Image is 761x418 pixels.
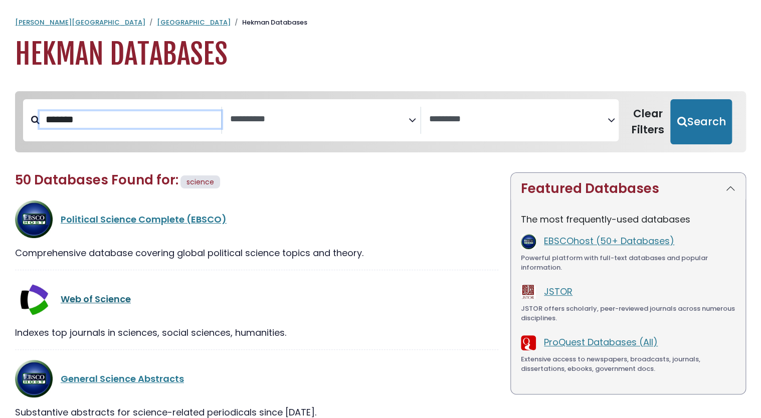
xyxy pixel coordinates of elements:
[61,372,184,385] a: General Science Abstracts
[521,354,735,374] div: Extensive access to newspapers, broadcasts, journals, dissertations, ebooks, government docs.
[15,18,145,27] a: [PERSON_NAME][GEOGRAPHIC_DATA]
[511,173,745,204] button: Featured Databases
[521,304,735,323] div: JSTOR offers scholarly, peer-reviewed journals across numerous disciplines.
[544,235,674,247] a: EBSCOhost (50+ Databases)
[15,246,498,260] div: Comprehensive database covering global political science topics and theory.
[61,293,131,305] a: Web of Science
[15,18,746,28] nav: breadcrumb
[231,18,307,28] li: Hekman Databases
[40,111,221,128] input: Search database by title or keyword
[186,177,214,187] span: science
[157,18,231,27] a: [GEOGRAPHIC_DATA]
[521,213,735,226] p: The most frequently-used databases
[625,99,670,144] button: Clear Filters
[521,253,735,273] div: Powerful platform with full-text databases and popular information.
[544,285,573,298] a: JSTOR
[429,114,608,125] textarea: Search
[670,99,732,144] button: Submit for Search Results
[61,213,227,226] a: Political Science Complete (EBSCO)
[15,326,498,339] div: Indexes top journals in sciences, social sciences, humanities.
[15,171,178,189] span: 50 Databases Found for:
[15,38,746,71] h1: Hekman Databases
[15,91,746,152] nav: Search filters
[544,336,658,348] a: ProQuest Databases (All)
[230,114,409,125] textarea: Search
